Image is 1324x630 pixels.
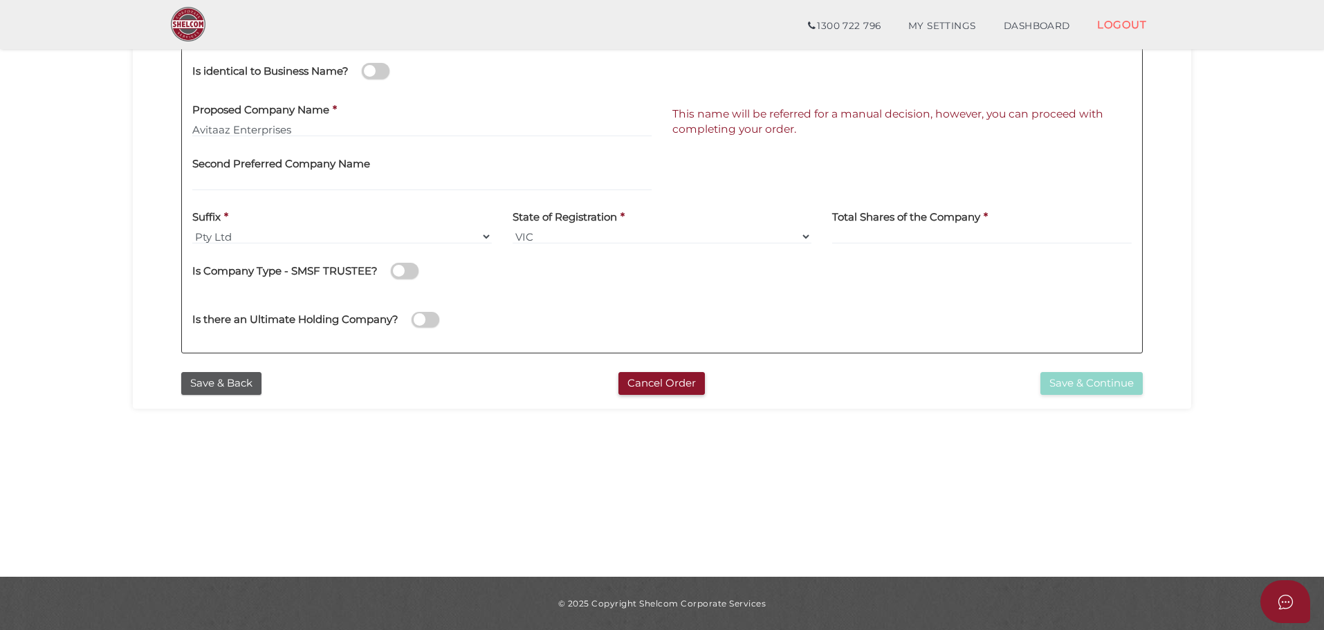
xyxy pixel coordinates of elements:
[618,372,705,395] button: Cancel Order
[672,107,1103,136] span: This name will be referred for a manual decision, however, you can proceed with completing your o...
[1260,580,1310,623] button: Open asap
[794,12,894,40] a: 1300 722 796
[192,104,329,116] h4: Proposed Company Name
[143,597,1181,609] div: © 2025 Copyright Shelcom Corporate Services
[181,372,261,395] button: Save & Back
[192,158,370,170] h4: Second Preferred Company Name
[832,212,980,223] h4: Total Shares of the Company
[192,314,398,326] h4: Is there an Ultimate Holding Company?
[894,12,990,40] a: MY SETTINGS
[192,212,221,223] h4: Suffix
[1040,372,1143,395] button: Save & Continue
[1083,10,1160,39] a: LOGOUT
[192,266,378,277] h4: Is Company Type - SMSF TRUSTEE?
[513,212,617,223] h4: State of Registration
[990,12,1084,40] a: DASHBOARD
[192,66,349,77] h4: Is identical to Business Name?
